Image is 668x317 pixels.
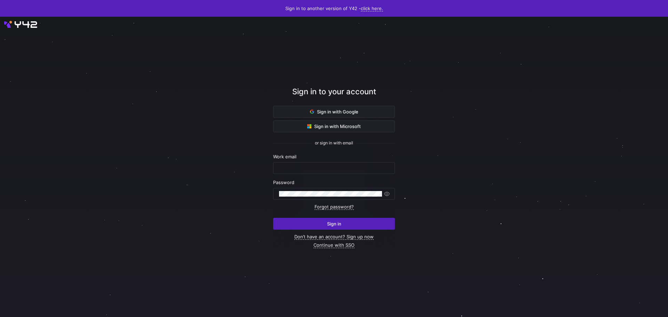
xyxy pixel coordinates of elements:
[361,6,383,11] a: click here.
[273,218,395,230] button: Sign in
[273,120,395,132] button: Sign in with Microsoft
[327,221,341,227] span: Sign in
[273,86,395,106] div: Sign in to your account
[273,154,296,159] span: Work email
[273,180,294,185] span: Password
[315,141,353,145] span: or sign in with email
[294,234,374,240] a: Don’t have an account? Sign up now
[313,242,355,248] a: Continue with SSO
[310,109,358,114] span: Sign in with Google
[273,106,395,118] button: Sign in with Google
[315,204,354,210] a: Forgot password?
[307,124,361,129] span: Sign in with Microsoft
